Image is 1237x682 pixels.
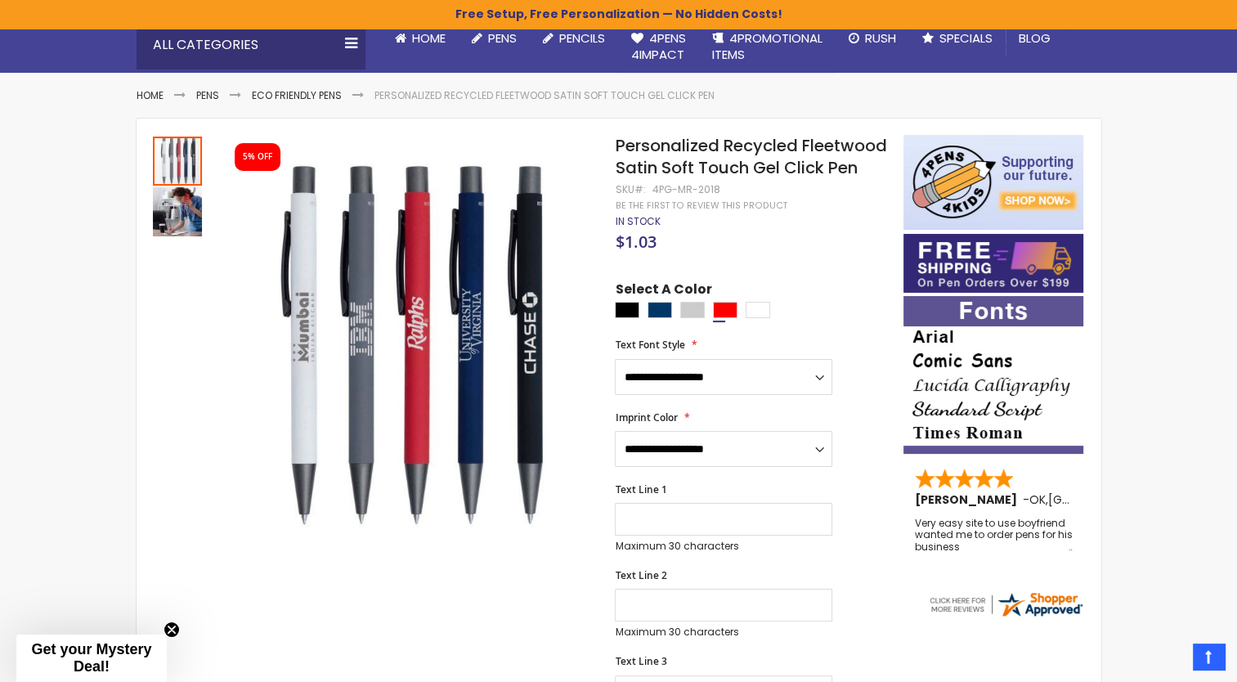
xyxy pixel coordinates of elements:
div: Availability [615,215,660,228]
a: Specials [909,20,1006,56]
span: - , [1023,491,1168,508]
span: Pens [488,29,517,47]
a: 4pens.com certificate URL [927,608,1084,622]
div: Personalized Recycled Fleetwood Satin Soft Touch Gel Click Pen [153,186,202,236]
span: Personalized Recycled Fleetwood Satin Soft Touch Gel Click Pen [615,134,886,179]
span: Get your Mystery Deal! [31,641,151,675]
img: 4pens.com widget logo [927,590,1084,619]
span: 4Pens 4impact [631,29,686,63]
span: 4PROMOTIONAL ITEMS [712,29,822,63]
span: In stock [615,214,660,228]
span: Imprint Color [615,411,677,424]
span: Blog [1019,29,1051,47]
img: font-personalization-examples [903,296,1083,454]
span: Home [412,29,446,47]
div: All Categories [137,20,365,70]
img: Personalized Recycled Fleetwood Satin Soft Touch Gel Click Pen [153,187,202,236]
a: Home [137,88,164,102]
a: Pens [459,20,530,56]
p: Maximum 30 characters [615,540,832,553]
span: [PERSON_NAME] [915,491,1023,508]
span: Pencils [559,29,605,47]
a: Eco Friendly Pens [252,88,342,102]
span: Rush [865,29,896,47]
div: 5% OFF [243,151,272,163]
a: Pens [196,88,219,102]
span: Text Font Style [615,338,684,352]
div: 4PG-MR-2018 [652,183,719,196]
a: 4PROMOTIONALITEMS [699,20,836,74]
strong: SKU [615,182,645,196]
span: Select A Color [615,280,711,303]
li: Personalized Recycled Fleetwood Satin Soft Touch Gel Click Pen [374,89,715,102]
div: Very easy site to use boyfriend wanted me to order pens for his business [915,518,1073,553]
a: 4Pens4impact [618,20,699,74]
span: Text Line 2 [615,568,666,582]
img: 4pens 4 kids [903,135,1083,230]
p: Maximum 30 characters [615,626,832,639]
div: Red [713,302,737,318]
div: White [746,302,770,318]
div: Grey Light [680,302,705,318]
span: Specials [939,29,993,47]
img: Personalized Recycled Fleetwood Satin Soft Touch Gel Click Pen [219,159,593,532]
a: Pencils [530,20,618,56]
div: Get your Mystery Deal!Close teaser [16,635,167,682]
div: Navy Blue [648,302,672,318]
a: Home [382,20,459,56]
span: $1.03 [615,231,656,253]
a: Top [1193,644,1225,670]
span: OK [1029,491,1046,508]
img: Free shipping on orders over $199 [903,234,1083,293]
a: Blog [1006,20,1064,56]
button: Close teaser [164,621,180,638]
a: Be the first to review this product [615,200,787,212]
span: Text Line 3 [615,654,666,668]
div: Personalized Recycled Fleetwood Satin Soft Touch Gel Click Pen [153,135,204,186]
div: Black [615,302,639,318]
span: Text Line 1 [615,482,666,496]
span: [GEOGRAPHIC_DATA] [1048,491,1168,508]
a: Rush [836,20,909,56]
